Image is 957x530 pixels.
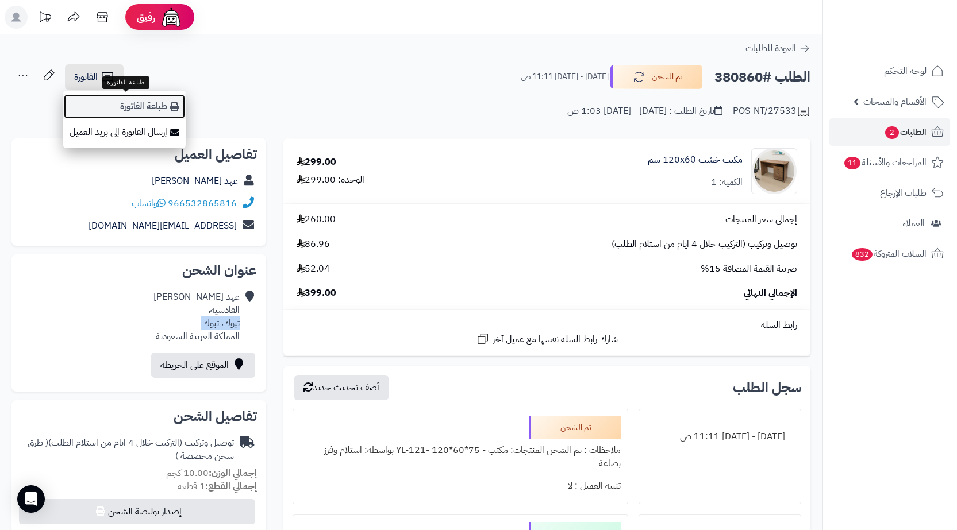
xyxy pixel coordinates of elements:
[733,381,801,394] h3: سجل الطلب
[152,174,238,188] a: عهد [PERSON_NAME]
[300,475,621,497] div: تنبيه العميل : لا
[132,196,166,210] a: واتساب
[884,63,927,79] span: لوحة التحكم
[65,64,124,90] a: الفاتورة
[711,176,743,189] div: الكمية: 1
[151,353,255,378] a: الموقع على الخريطة
[63,119,186,145] a: إرسال الفاتورة إلى بريد العميل
[137,10,155,24] span: رفيق
[300,439,621,475] div: ملاحظات : تم الشحن المنتجات: مكتب - 75*60*120 -YL-121 بواسطة: استلام وفرز بضاعة
[521,71,609,83] small: [DATE] - [DATE] 11:11 ص
[493,333,618,346] span: شارك رابط السلة نفسها مع عميل آخر
[829,240,950,268] a: السلات المتروكة832
[205,479,257,493] strong: إجمالي القطع:
[714,65,810,89] h2: الطلب #380860
[529,416,621,439] div: تم الشحن
[843,154,927,171] span: المراجعات والأسئلة
[829,57,950,85] a: لوحة التحكم
[102,76,149,89] div: طباعة الفاتورة
[844,157,860,169] span: 11
[745,41,810,55] a: العودة للطلبات
[852,248,873,261] span: 832
[752,148,797,194] img: 1757240066-110111010082-90x90.jpg
[733,105,810,118] div: POS-NT/27533
[297,173,364,187] div: الوحدة: 299.00
[21,264,257,277] h2: عنوان الشحن
[30,6,59,32] a: تحديثات المنصة
[168,196,237,210] a: 966532865816
[879,32,946,56] img: logo-2.png
[297,213,336,226] span: 260.00
[610,65,702,89] button: تم الشحن
[21,148,257,161] h2: تفاصيل العميل
[209,466,257,480] strong: إجمالي الوزن:
[297,156,336,169] div: 299.00
[19,499,255,524] button: إصدار بوليصة الشحن
[567,105,722,118] div: تاريخ الطلب : [DATE] - [DATE] 1:03 ص
[17,485,45,513] div: Open Intercom Messenger
[902,215,925,231] span: العملاء
[178,479,257,493] small: 1 قطعة
[297,238,330,251] span: 86.96
[28,436,234,463] span: ( طرق شحن مخصصة )
[74,70,98,84] span: الفاتورة
[294,375,389,400] button: أضف تحديث جديد
[701,262,797,276] span: ضريبة القيمة المضافة 15%
[829,118,950,146] a: الطلبات2
[612,238,797,251] span: توصيل وتركيب (التركيب خلال 4 ايام من استلام الطلب)
[863,94,927,110] span: الأقسام والمنتجات
[297,262,330,276] span: 52.04
[829,149,950,176] a: المراجعات والأسئلة11
[63,94,186,119] a: طباعة الفاتورة
[829,210,950,237] a: العملاء
[725,213,797,226] span: إجمالي سعر المنتجات
[297,287,336,300] span: 399.00
[744,287,797,300] span: الإجمالي النهائي
[476,332,618,346] a: شارك رابط السلة نفسها مع عميل آخر
[166,466,257,480] small: 10.00 كجم
[288,319,806,332] div: رابط السلة
[648,153,743,167] a: مكتب خشب 120x60 سم
[21,436,234,463] div: توصيل وتركيب (التركيب خلال 4 ايام من استلام الطلب)
[851,246,927,262] span: السلات المتروكة
[745,41,796,55] span: العودة للطلبات
[829,179,950,207] a: طلبات الإرجاع
[646,425,794,448] div: [DATE] - [DATE] 11:11 ص
[21,409,257,423] h2: تفاصيل الشحن
[884,124,927,140] span: الطلبات
[153,291,240,343] div: عهد [PERSON_NAME] القادسية، تبوك، تبوك المملكة العربية السعودية
[160,6,183,29] img: ai-face.png
[89,219,237,233] a: [EMAIL_ADDRESS][DOMAIN_NAME]
[880,185,927,201] span: طلبات الإرجاع
[885,126,899,139] span: 2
